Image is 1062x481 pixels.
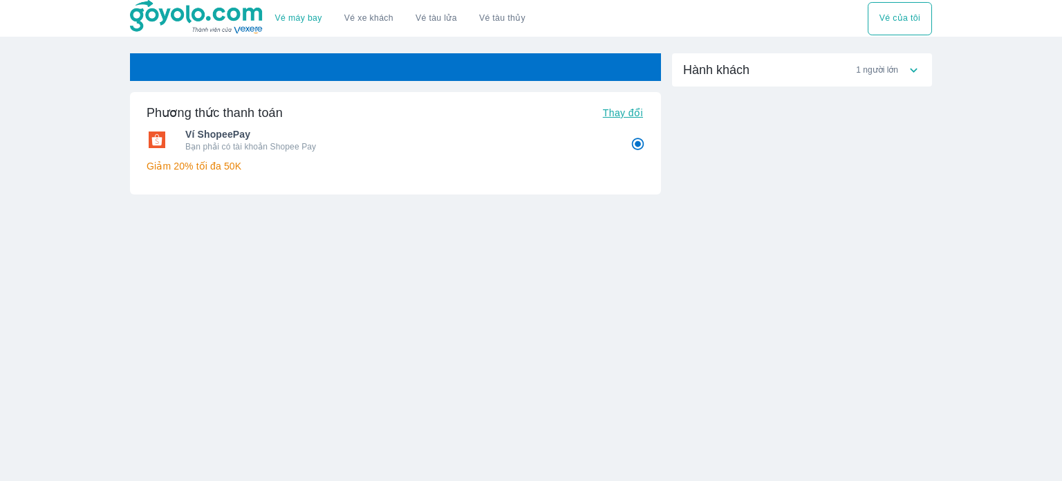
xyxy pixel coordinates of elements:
button: Vé của tôi [868,2,932,35]
button: Vé tàu thủy [468,2,537,35]
h6: Phương thức thanh toán [147,105,283,121]
a: Vé máy bay [275,13,322,24]
button: Thay đổi [597,103,649,122]
span: Thay đổi [603,107,643,118]
span: Hành khách [683,62,749,78]
img: Ví ShopeePay [147,131,167,148]
div: choose transportation mode [264,2,537,35]
a: Vé xe khách [344,13,393,24]
p: Giảm 20% tối đa 50K [147,159,644,173]
span: Ví ShopeePay [185,127,611,141]
p: Bạn phải có tài khoản Shopee Pay [185,141,611,152]
span: 1 người lớn [856,64,898,75]
div: choose transportation mode [868,2,932,35]
div: Hành khách1 người lớn [672,53,932,87]
a: Vé tàu lửa [404,2,468,35]
div: Ví ShopeePayVí ShopeePayBạn phải có tài khoản Shopee Pay [147,123,644,156]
